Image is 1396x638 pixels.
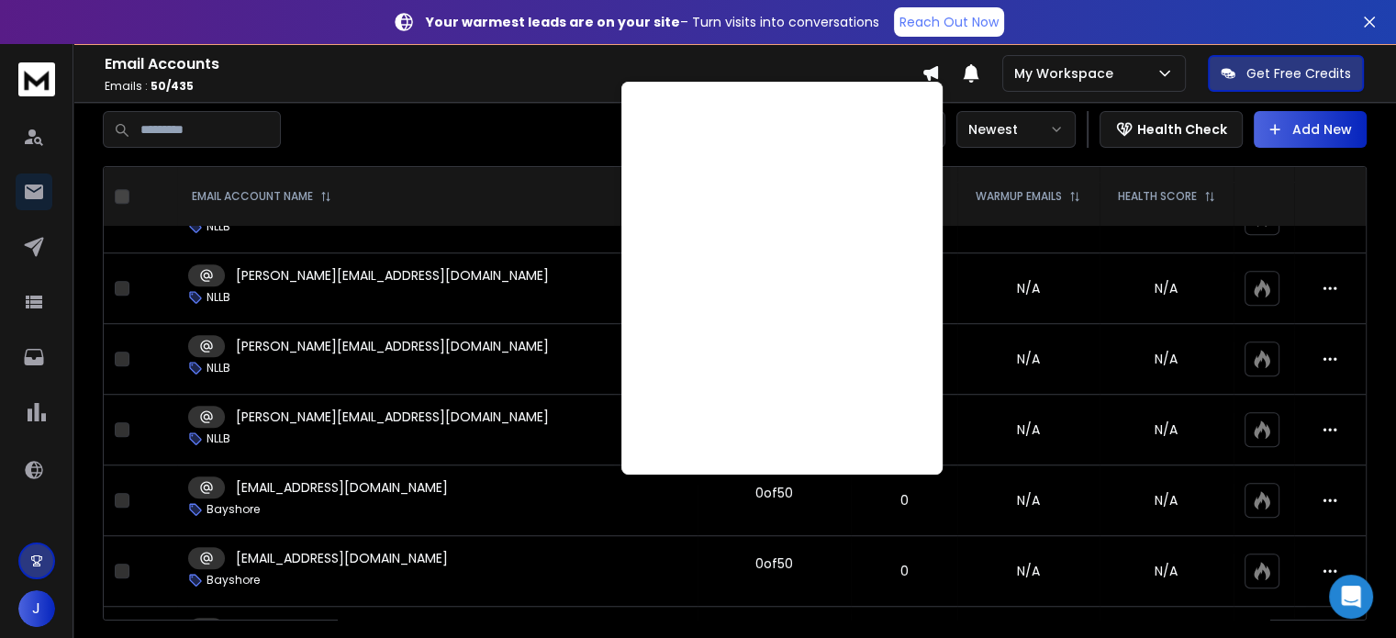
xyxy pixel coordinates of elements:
td: N/A [957,253,1100,324]
p: Emails : [105,79,921,94]
button: Get Free Credits [1208,55,1364,92]
p: [EMAIL_ADDRESS][DOMAIN_NAME] [236,478,448,497]
p: Bayshore [207,502,260,517]
td: N/A [957,465,1100,536]
p: NLLB [207,431,230,446]
div: Open Intercom Messenger [1329,575,1373,619]
p: HEALTH SCORE [1118,189,1197,204]
button: J [18,590,55,627]
div: EMAIL ACCOUNT NAME [192,189,331,204]
p: 0 [862,562,946,580]
p: N/A [1111,350,1223,368]
td: N/A [957,536,1100,607]
p: NLLB [207,290,230,305]
img: logo [18,62,55,96]
div: 0 of 50 [755,554,793,573]
button: Add New [1254,111,1367,148]
h1: Email Accounts [105,53,921,75]
p: [PERSON_NAME][EMAIL_ADDRESS][DOMAIN_NAME] [236,266,549,285]
td: N/A [957,395,1100,465]
p: My Workspace [1014,64,1121,83]
p: [PERSON_NAME][EMAIL_ADDRESS][DOMAIN_NAME] [236,408,549,426]
p: Bayshore [207,573,260,588]
p: – Turn visits into conversations [426,13,879,31]
p: NLLB [207,361,230,375]
a: Reach Out Now [894,7,1004,37]
p: NLLB [207,219,230,234]
button: Newest [956,111,1076,148]
p: N/A [1111,562,1223,580]
td: N/A [957,324,1100,395]
p: [EMAIL_ADDRESS][DOMAIN_NAME] [236,549,448,567]
span: 50 / 435 [151,78,194,94]
button: Health Check [1100,111,1243,148]
p: 0 [862,491,946,509]
p: N/A [1111,279,1223,297]
p: [PERSON_NAME][EMAIL_ADDRESS][DOMAIN_NAME] [236,337,549,355]
div: 0 of 50 [755,484,793,502]
p: Reach Out Now [899,13,999,31]
p: Get Free Credits [1246,64,1351,83]
p: N/A [1111,420,1223,439]
p: Health Check [1137,120,1227,139]
p: N/A [1111,491,1223,509]
strong: Your warmest leads are on your site [426,13,680,31]
p: WARMUP EMAILS [976,189,1062,204]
